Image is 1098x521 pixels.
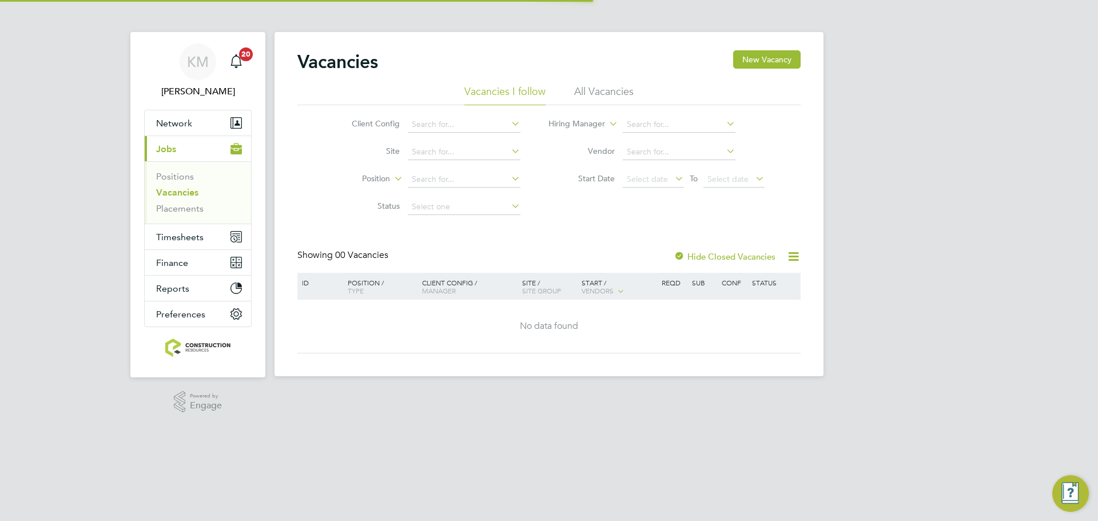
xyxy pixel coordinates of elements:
button: Jobs [145,136,251,161]
div: Sub [689,273,719,292]
span: Preferences [156,309,205,320]
button: Engage Resource Center [1052,475,1089,512]
a: 20 [225,43,248,80]
div: No data found [299,320,799,332]
a: Placements [156,203,204,214]
span: Select date [707,174,749,184]
div: ID [299,273,339,292]
div: Start / [579,273,659,301]
span: Site Group [522,286,561,295]
a: Go to home page [144,339,252,357]
span: Jobs [156,144,176,154]
span: KM [187,54,209,69]
span: Select date [627,174,668,184]
span: Vendors [582,286,614,295]
div: Site / [519,273,579,300]
span: Powered by [190,391,222,401]
li: All Vacancies [574,85,634,105]
a: Vacancies [156,187,198,198]
div: Reqd [659,273,689,292]
label: Vendor [549,146,615,156]
li: Vacancies I follow [464,85,546,105]
span: Type [348,286,364,295]
div: Position / [339,273,419,300]
label: Position [324,173,390,185]
input: Search for... [408,144,520,160]
div: Client Config / [419,273,519,300]
label: Site [334,146,400,156]
img: construction-resources-logo-retina.png [165,339,231,357]
span: Engage [190,401,222,411]
label: Client Config [334,118,400,129]
a: Powered byEngage [174,391,222,413]
a: KM[PERSON_NAME] [144,43,252,98]
input: Search for... [408,117,520,133]
button: Finance [145,250,251,275]
input: Search for... [408,172,520,188]
button: Reports [145,276,251,301]
h2: Vacancies [297,50,378,73]
span: Manager [422,286,456,295]
span: Reports [156,283,189,294]
input: Select one [408,199,520,215]
nav: Main navigation [130,32,265,377]
label: Start Date [549,173,615,184]
button: New Vacancy [733,50,801,69]
span: Kacy Melton [144,85,252,98]
div: Jobs [145,161,251,224]
div: Showing [297,249,391,261]
button: Timesheets [145,224,251,249]
a: Positions [156,171,194,182]
label: Status [334,201,400,211]
span: 00 Vacancies [335,249,388,261]
input: Search for... [623,117,735,133]
div: Conf [719,273,749,292]
button: Preferences [145,301,251,327]
div: Status [749,273,799,292]
label: Hiring Manager [539,118,605,130]
span: Timesheets [156,232,204,242]
span: Finance [156,257,188,268]
span: To [686,171,701,186]
span: Network [156,118,192,129]
span: 20 [239,47,253,61]
button: Network [145,110,251,136]
label: Hide Closed Vacancies [674,251,775,262]
input: Search for... [623,144,735,160]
